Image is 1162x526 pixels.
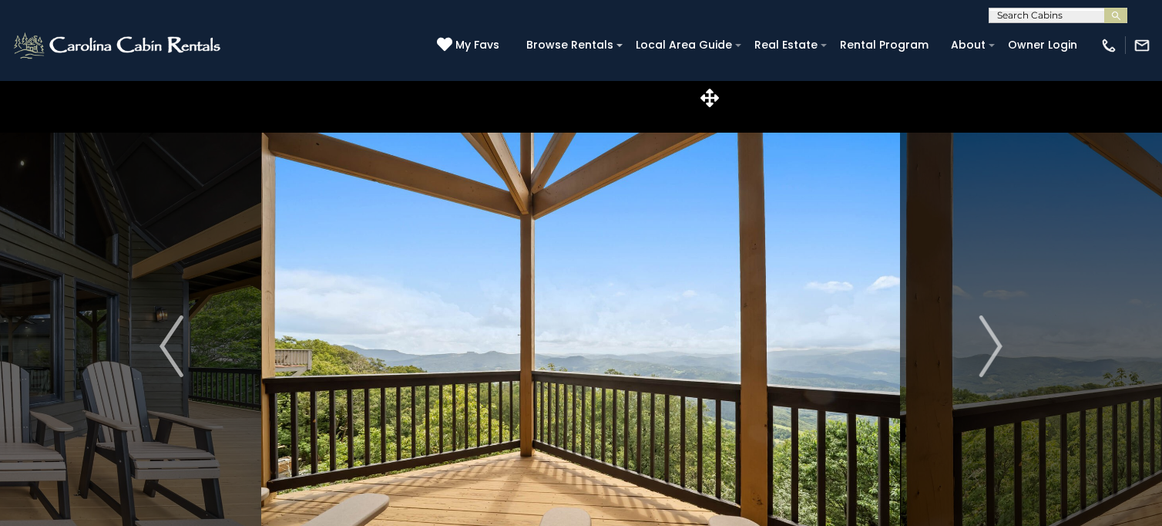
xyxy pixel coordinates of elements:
[943,33,993,57] a: About
[519,33,621,57] a: Browse Rentals
[12,30,225,61] img: White-1-2.png
[832,33,936,57] a: Rental Program
[455,37,499,53] span: My Favs
[160,315,183,377] img: arrow
[747,33,825,57] a: Real Estate
[1133,37,1150,54] img: mail-regular-white.png
[437,37,503,54] a: My Favs
[628,33,740,57] a: Local Area Guide
[1000,33,1085,57] a: Owner Login
[1100,37,1117,54] img: phone-regular-white.png
[979,315,1002,377] img: arrow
